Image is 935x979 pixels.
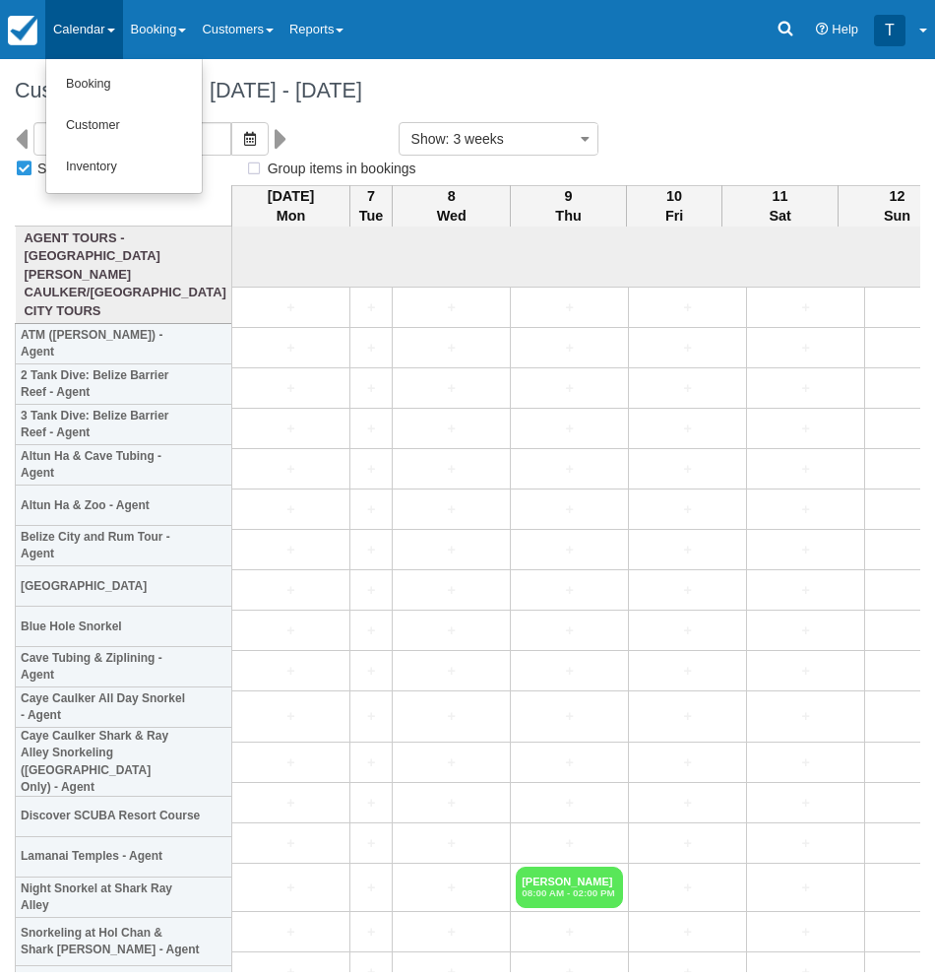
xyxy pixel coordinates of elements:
[237,620,344,641] a: +
[634,752,741,773] a: +
[832,22,858,36] span: Help
[16,364,232,405] th: 2 Tank Dive: Belize Barrier Reef - Agent
[355,419,387,439] a: +
[752,419,859,439] a: +
[245,154,429,183] label: Group items in bookings
[15,154,162,183] label: Show empty items
[355,378,387,399] a: +
[398,752,505,773] a: +
[752,580,859,601] a: +
[752,706,859,727] a: +
[398,540,505,560] a: +
[398,922,505,943] a: +
[46,105,202,147] a: Customer
[516,459,623,480] a: +
[15,79,920,102] h1: Customer Calendar
[237,878,344,898] a: +
[516,867,623,908] a: [PERSON_NAME]08:00 AM - 02:00 PM
[634,378,741,399] a: +
[398,378,505,399] a: +
[634,922,741,943] a: +
[355,540,387,560] a: +
[752,540,859,560] a: +
[511,185,627,227] th: 9 Thu
[516,752,623,773] a: +
[634,833,741,854] a: +
[516,378,623,399] a: +
[355,297,387,318] a: +
[237,419,344,439] a: +
[752,833,859,854] a: +
[46,64,202,105] a: Booking
[752,499,859,520] a: +
[634,878,741,898] a: +
[355,580,387,601] a: +
[237,793,344,814] a: +
[752,338,859,359] a: +
[16,877,232,917] th: Night Snorkel at Shark Ray Alley
[399,122,599,156] button: Show: 3 weeks
[722,185,839,227] th: 11 Sat
[237,338,344,359] a: +
[16,687,232,728] th: Caye Caulker All Day Snorkel - Agent
[16,526,232,566] th: Belize City and Rum Tour - Agent
[634,297,741,318] a: +
[752,297,859,318] a: +
[398,338,505,359] a: +
[752,378,859,399] a: +
[237,540,344,560] a: +
[355,661,387,682] a: +
[16,324,232,364] th: ATM ([PERSON_NAME]) - Agent
[516,793,623,814] a: +
[237,833,344,854] a: +
[16,607,232,647] th: Blue Hole Snorkel
[516,297,623,318] a: +
[199,78,362,102] span: [DATE] - [DATE]
[16,728,232,797] th: Caye Caulker Shark & Ray Alley Snorkeling ([GEOGRAPHIC_DATA] Only) - Agent
[516,661,623,682] a: +
[752,922,859,943] a: +
[398,661,505,682] a: +
[516,499,623,520] a: +
[634,580,741,601] a: +
[516,419,623,439] a: +
[355,338,387,359] a: +
[516,580,623,601] a: +
[634,793,741,814] a: +
[398,459,505,480] a: +
[16,647,232,687] th: Cave Tubing & Ziplining - Agent
[816,24,829,36] i: Help
[355,499,387,520] a: +
[15,161,165,174] span: Show empty items
[16,917,232,965] th: Snorkeling at Hol Chan & Shark [PERSON_NAME] - Agent
[398,706,505,727] a: +
[398,833,505,854] a: +
[446,131,504,147] span: : 3 weeks
[398,793,505,814] a: +
[398,297,505,318] a: +
[245,161,432,174] span: Group items in bookings
[398,499,505,520] a: +
[752,793,859,814] a: +
[752,620,859,641] a: +
[16,486,232,526] th: Altun Ha & Zoo - Agent
[398,620,505,641] a: +
[237,580,344,601] a: +
[634,661,741,682] a: +
[516,338,623,359] a: +
[16,796,232,836] th: Discover SCUBA Resort Course
[237,922,344,943] a: +
[398,878,505,898] a: +
[516,706,623,727] a: +
[752,878,859,898] a: +
[634,499,741,520] a: +
[237,499,344,520] a: +
[522,887,617,899] em: 08:00 AM - 02:00 PM
[752,459,859,480] a: +
[8,16,37,45] img: checkfront-main-nav-mini-logo.png
[16,566,232,607] th: [GEOGRAPHIC_DATA]
[516,922,623,943] a: +
[355,833,387,854] a: +
[237,752,344,773] a: +
[355,752,387,773] a: +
